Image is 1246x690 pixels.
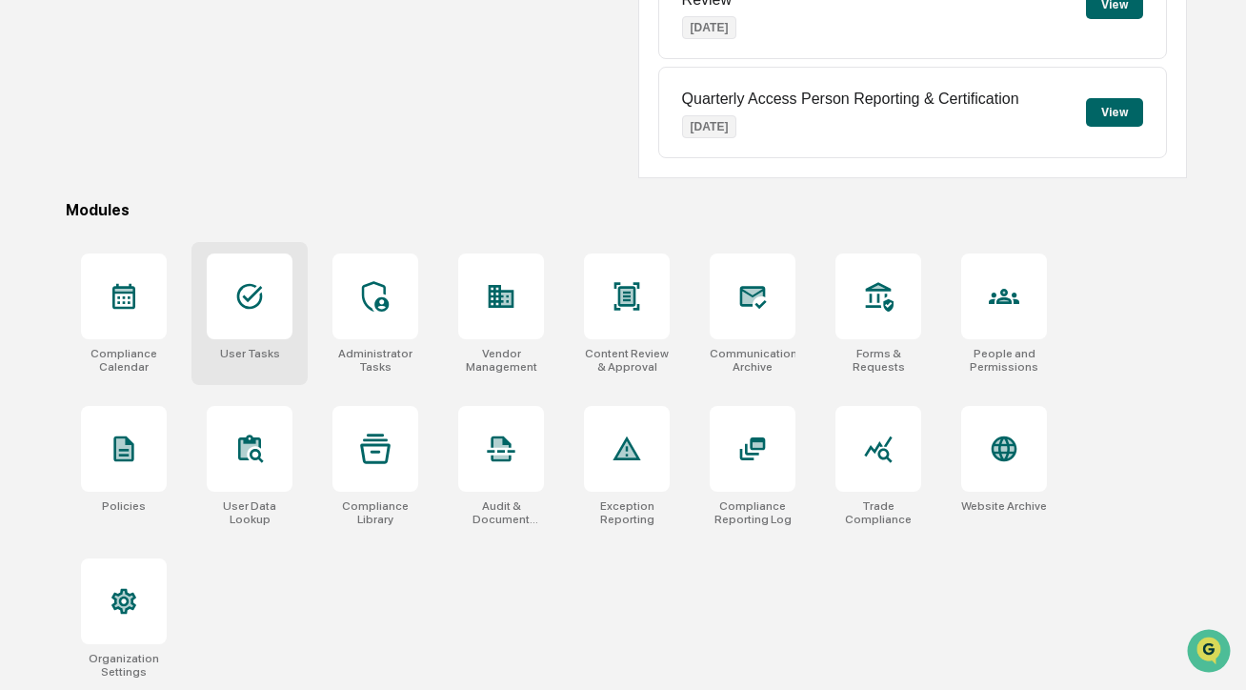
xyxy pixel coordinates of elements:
span: Data Lookup [38,276,120,295]
a: Powered byPylon [134,322,231,337]
p: How can we help? [19,40,347,71]
a: 🔎Data Lookup [11,269,128,303]
div: Policies [102,499,146,513]
div: Compliance Reporting Log [710,499,795,526]
div: Start new chat [65,146,312,165]
div: Website Archive [961,499,1047,513]
div: Administrator Tasks [332,347,418,374]
p: [DATE] [682,115,737,138]
div: Compliance Calendar [81,347,167,374]
div: Trade Compliance [835,499,921,526]
div: User Tasks [220,347,280,360]
div: Exception Reporting [584,499,670,526]
iframe: Open customer support [1185,627,1236,679]
div: 🔎 [19,278,34,294]
span: Preclearance [38,240,123,259]
div: Modules [66,201,1187,219]
div: We're available if you need us! [65,165,241,180]
a: 🖐️Preclearance [11,233,131,267]
div: 🗄️ [138,242,153,257]
div: Audit & Document Logs [458,499,544,526]
div: Forms & Requests [835,347,921,374]
div: Organization Settings [81,652,167,679]
div: Vendor Management [458,347,544,374]
a: 🗄️Attestations [131,233,244,267]
div: 🖐️ [19,242,34,257]
div: People and Permissions [961,347,1047,374]
p: Quarterly Access Person Reporting & Certification [682,91,1019,108]
button: View [1086,98,1143,127]
div: Communications Archive [710,347,795,374]
div: Compliance Library [332,499,418,526]
button: Start new chat [324,152,347,174]
span: Pylon [190,323,231,337]
span: Attestations [157,240,236,259]
p: [DATE] [682,16,737,39]
img: 1746055101610-c473b297-6a78-478c-a979-82029cc54cd1 [19,146,53,180]
div: User Data Lookup [207,499,292,526]
div: Content Review & Approval [584,347,670,374]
